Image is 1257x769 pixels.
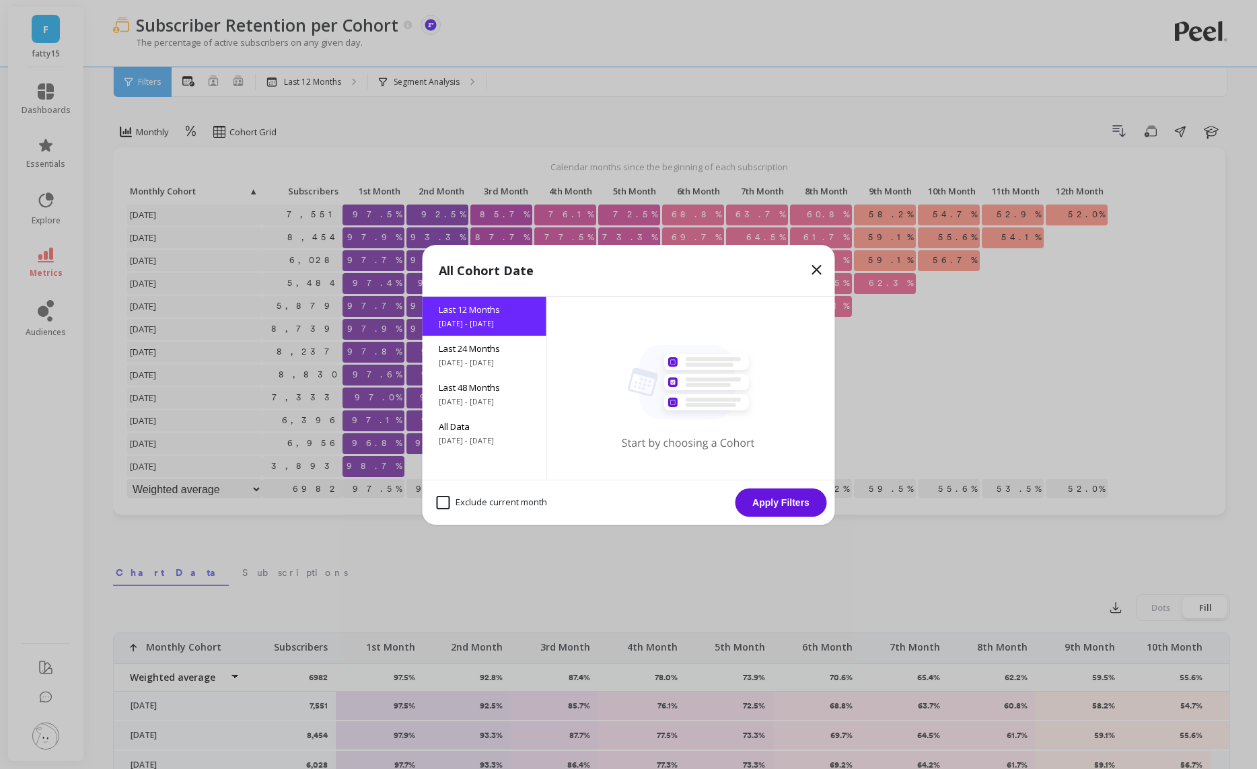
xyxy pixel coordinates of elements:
p: All Cohort Date [439,261,534,280]
span: Last 12 Months [439,303,530,316]
span: [DATE] - [DATE] [439,435,530,446]
button: Apply Filters [735,488,827,517]
span: Last 24 Months [439,342,530,355]
span: Exclude current month [437,496,547,509]
span: [DATE] - [DATE] [439,396,530,407]
span: [DATE] - [DATE] [439,357,530,368]
span: All Data [439,420,530,433]
span: Last 48 Months [439,381,530,394]
span: [DATE] - [DATE] [439,318,530,329]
